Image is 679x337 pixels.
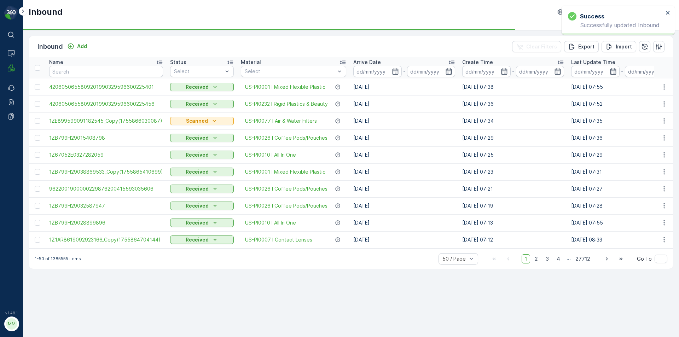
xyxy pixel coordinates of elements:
p: Status [170,59,186,66]
button: Import [602,41,636,52]
p: Select [174,68,223,75]
span: US-PI0232 I Rigid Plastics & Beauty [245,100,328,108]
p: Received [186,151,209,158]
td: [DATE] 07:29 [459,129,568,146]
p: Clear Filters [526,43,557,50]
p: Last Update Time [571,59,615,66]
div: Toggle Row Selected [35,118,40,124]
td: [DATE] 07:52 [568,95,677,112]
td: [DATE] [350,112,459,129]
a: 1ZE899599091182545_Copy(1755866030087) [49,117,163,124]
p: Select [245,68,335,75]
a: US-PI0010 I All In One [245,151,296,158]
td: [DATE] 07:27 [568,180,677,197]
td: [DATE] [350,197,459,214]
span: 2 [532,254,541,263]
div: Toggle Row Selected [35,84,40,90]
td: [DATE] 07:13 [459,214,568,231]
p: Add [77,43,87,50]
p: Arrive Date [353,59,381,66]
p: Import [616,43,632,50]
button: Received [170,151,234,159]
td: [DATE] 07:38 [459,79,568,95]
input: dd/mm/yyyy [516,66,564,77]
span: 1ZB799H29032587947 [49,202,163,209]
a: 9622001900000229876200415593035606 [49,185,163,192]
div: Toggle Row Selected [35,135,40,141]
td: [DATE] [350,146,459,163]
td: [DATE] [350,180,459,197]
td: [DATE] 07:19 [459,197,568,214]
a: 1ZB799H29028899896 [49,219,163,226]
span: 4206050655809201990329596600225401 [49,83,163,91]
p: Inbound [37,42,63,52]
div: Toggle Row Selected [35,203,40,209]
div: Toggle Row Selected [35,101,40,107]
p: Name [49,59,63,66]
h3: Success [580,12,604,21]
span: US-PI0007 I Contact Lenses [245,236,312,243]
input: dd/mm/yyyy [625,66,673,77]
td: [DATE] 07:34 [459,112,568,129]
p: Received [186,168,209,175]
p: Scanned [186,117,208,124]
p: Create Time [462,59,493,66]
td: [DATE] [350,79,459,95]
p: Received [186,236,209,243]
button: Received [170,100,234,108]
td: [DATE] 07:12 [459,231,568,248]
div: Toggle Row Selected [35,152,40,158]
span: 3 [542,254,552,263]
td: [DATE] 07:25 [459,146,568,163]
td: [DATE] 07:36 [568,129,677,146]
button: MM [4,316,18,331]
td: [DATE] [350,214,459,231]
span: 27712 [572,254,593,263]
td: [DATE] 08:33 [568,231,677,248]
button: Scanned [170,117,234,125]
div: MM [6,318,17,330]
button: Add [64,42,90,51]
a: 1Z1AR8619092923166_Copy(1755864704144) [49,236,163,243]
a: US-PI0010 I All In One [245,219,296,226]
td: [DATE] [350,95,459,112]
td: [DATE] [350,231,459,248]
p: - [512,67,515,76]
a: US-PI0026 I Coffee Pods/Pouches [245,134,327,141]
span: 4 [553,254,563,263]
td: [DATE] 07:21 [459,180,568,197]
a: US-PI0026 I Coffee Pods/Pouches [245,202,327,209]
div: Toggle Row Selected [35,169,40,175]
p: Material [241,59,261,66]
a: 1ZB799H29038869533_Copy(1755865410699) [49,168,163,175]
div: Toggle Row Selected [35,237,40,243]
p: Received [186,100,209,108]
td: [DATE] 07:29 [568,146,677,163]
td: [DATE] 07:55 [568,79,677,95]
a: 1Z67052E0327282059 [49,151,163,158]
span: 1 [522,254,530,263]
button: Received [170,236,234,244]
img: logo [4,6,18,20]
input: dd/mm/yyyy [353,66,402,77]
p: Received [186,185,209,192]
p: Inbound [29,6,63,18]
span: US-PI0001 I Mixed Flexible Plastic [245,168,325,175]
p: - [403,67,406,76]
p: - [621,67,623,76]
button: close [666,10,671,17]
a: 1ZB799H29015408798 [49,134,163,141]
a: 4206050655809201990329596600225456 [49,100,163,108]
td: [DATE] [350,129,459,146]
td: [DATE] 07:36 [459,95,568,112]
button: Received [170,202,234,210]
a: US-PI0026 I Coffee Pods/Pouches [245,185,327,192]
